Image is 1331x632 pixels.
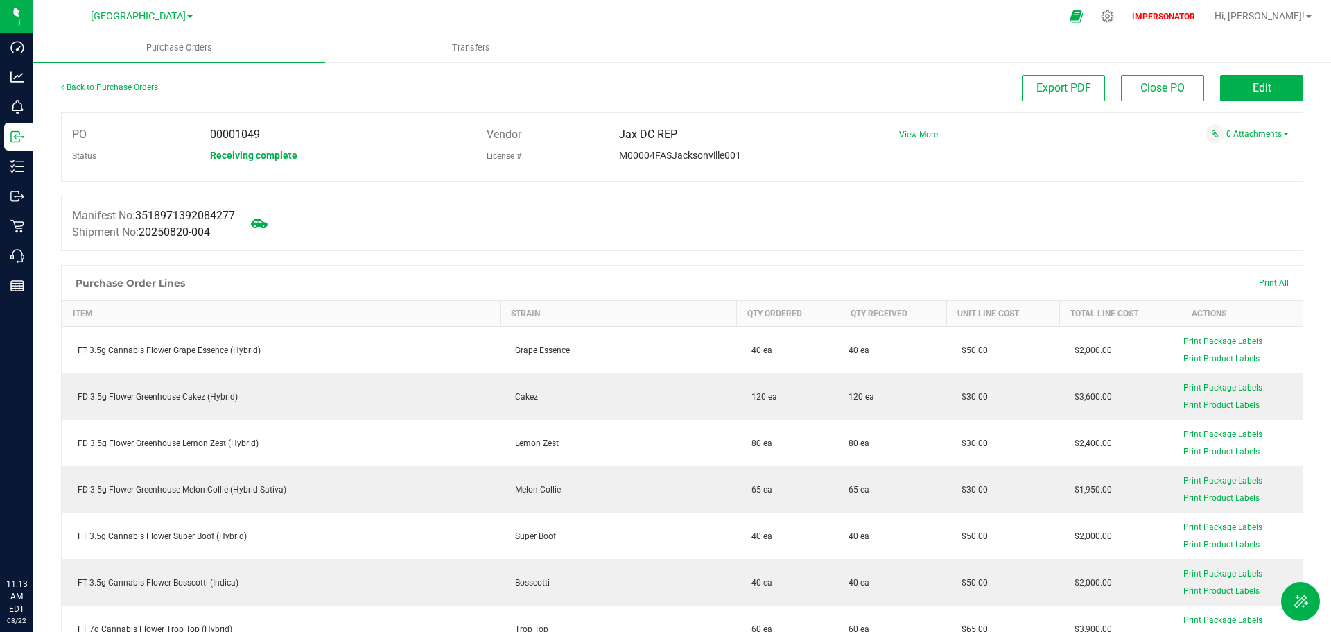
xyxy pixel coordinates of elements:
span: Receiving complete [210,150,297,161]
p: 11:13 AM EDT [6,578,27,615]
span: Print Package Labels [1183,569,1262,579]
span: 40 ea [849,344,869,357]
button: Export PDF [1022,75,1105,101]
span: Print Product Labels [1183,586,1260,596]
span: $50.00 [955,578,988,588]
span: 120 ea [745,392,777,402]
span: Cakez [508,392,538,402]
span: Jax DC REP [619,128,677,141]
label: Shipment No: [72,224,210,241]
span: Mark as not Arrived [245,210,273,237]
span: Print Product Labels [1183,400,1260,410]
iframe: Resource center [14,521,55,563]
th: Qty Received [840,301,947,327]
span: Transfers [433,42,509,54]
label: PO [72,124,87,145]
th: Strain [500,301,736,327]
span: 65 ea [745,485,772,495]
span: 65 ea [849,484,869,496]
span: Attach a document [1206,124,1224,143]
span: Print Package Labels [1183,429,1262,439]
span: $3,600.00 [1068,392,1112,402]
inline-svg: Inventory [10,160,24,173]
span: 120 ea [849,391,874,403]
span: Super Boof [508,531,556,541]
span: Lemon Zest [508,438,559,448]
span: Print Product Labels [1183,447,1260,456]
button: Edit [1220,75,1303,101]
span: Print Package Labels [1183,522,1262,532]
div: FD 3.5g Flower Greenhouse Cakez (Hybrid) [71,391,492,403]
span: $1,950.00 [1068,485,1112,495]
div: Manage settings [1099,10,1116,23]
span: $30.00 [955,438,988,448]
span: 3518971392084277 [135,209,235,222]
span: 80 ea [745,438,772,448]
span: $30.00 [955,485,988,495]
label: Status [72,146,96,166]
inline-svg: Reports [10,279,24,293]
span: 80 ea [849,437,869,450]
th: Item [62,301,501,327]
div: FT 3.5g Cannabis Flower Super Boof (Hybrid) [71,530,492,543]
span: Print Package Labels [1183,383,1262,393]
label: License # [487,146,521,166]
inline-svg: Monitoring [10,100,24,114]
span: $50.00 [955,345,988,355]
a: View More [899,130,938,139]
inline-svg: Dashboard [10,40,24,54]
a: Purchase Orders [33,33,325,62]
label: Manifest No: [72,207,235,224]
span: 40 ea [849,530,869,543]
span: Melon Collie [508,485,561,495]
span: Print All [1259,278,1289,288]
inline-svg: Inbound [10,130,24,144]
a: Back to Purchase Orders [61,83,158,92]
th: Unit Line Cost [946,301,1059,327]
span: Purchase Orders [128,42,231,54]
inline-svg: Call Center [10,249,24,263]
span: $2,000.00 [1068,531,1112,541]
span: Print Product Labels [1183,493,1260,503]
span: 40 ea [745,531,772,541]
span: 00001049 [210,128,260,141]
span: 20250820-004 [139,225,210,239]
span: 40 ea [849,577,869,589]
th: Actions [1181,301,1303,327]
a: Transfers [325,33,617,62]
inline-svg: Analytics [10,70,24,84]
p: IMPERSONATOR [1126,10,1201,23]
span: Print Package Labels [1183,336,1262,346]
span: $2,000.00 [1068,578,1112,588]
p: 08/22 [6,615,27,626]
div: FT 3.5g Cannabis Flower Grape Essence (Hybrid) [71,344,492,357]
span: Edit [1253,81,1271,94]
div: FD 3.5g Flower Greenhouse Melon Collie (Hybrid-Sativa) [71,484,492,496]
span: $50.00 [955,531,988,541]
span: Open Ecommerce Menu [1061,3,1092,30]
inline-svg: Retail [10,219,24,233]
span: 40 ea [745,345,772,355]
span: M00004FASJacksonville001 [619,150,741,161]
span: $2,400.00 [1068,438,1112,448]
span: Print Package Labels [1183,615,1262,625]
span: Export PDF [1036,81,1091,94]
label: Vendor [487,124,521,145]
span: Grape Essence [508,345,570,355]
th: Qty Ordered [736,301,840,327]
div: FD 3.5g Flower Greenhouse Lemon Zest (Hybrid) [71,437,492,450]
span: Close PO [1140,81,1185,94]
span: $2,000.00 [1068,345,1112,355]
h1: Purchase Order Lines [76,277,185,289]
th: Total Line Cost [1059,301,1181,327]
span: [GEOGRAPHIC_DATA] [91,10,186,22]
span: Print Package Labels [1183,476,1262,486]
inline-svg: Outbound [10,189,24,203]
span: Hi, [PERSON_NAME]! [1215,10,1305,22]
span: Bosscotti [508,578,550,588]
button: Toggle Menu [1281,582,1320,621]
span: $30.00 [955,392,988,402]
div: FT 3.5g Cannabis Flower Bosscotti (Indica) [71,577,492,589]
a: 0 Attachments [1226,129,1289,139]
